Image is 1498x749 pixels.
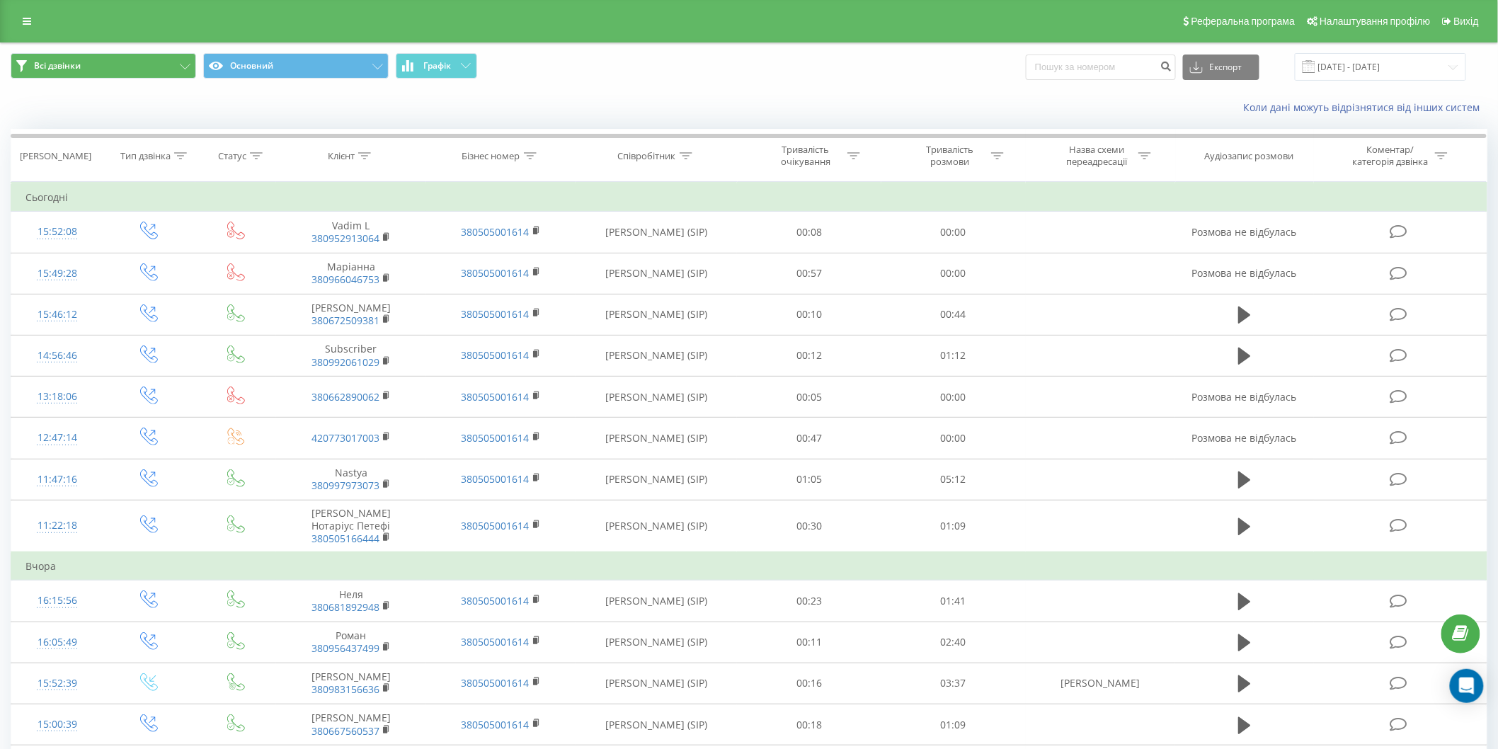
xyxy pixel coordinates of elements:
td: [PERSON_NAME] [276,663,426,704]
a: 380672509381 [311,314,379,327]
span: Графік [423,61,451,71]
td: 00:16 [737,663,881,704]
a: 380505001614 [462,307,530,321]
td: Subscriber [276,335,426,376]
div: 15:00:39 [25,711,89,738]
td: [PERSON_NAME] (SIP) [576,581,737,622]
a: 380505001614 [462,431,530,445]
td: 00:57 [737,253,881,294]
div: 11:22:18 [25,512,89,539]
button: Графік [396,53,477,79]
div: Статус [218,150,246,162]
a: 380505001614 [462,472,530,486]
div: 15:46:12 [25,301,89,328]
a: 380681892948 [311,600,379,614]
div: Тип дзвінка [120,150,171,162]
a: 380983156636 [311,682,379,696]
div: Тривалість очікування [768,144,844,168]
td: [PERSON_NAME] (SIP) [576,418,737,459]
td: 03:37 [881,663,1026,704]
a: 420773017003 [311,431,379,445]
div: Співробітник [618,150,676,162]
td: 02:40 [881,622,1026,663]
a: 380505001614 [462,519,530,532]
div: Назва схеми переадресації [1059,144,1135,168]
button: Всі дзвінки [11,53,196,79]
td: 05:12 [881,459,1026,500]
span: Реферальна програма [1191,16,1296,27]
td: 01:05 [737,459,881,500]
div: 15:52:08 [25,218,89,246]
td: 00:05 [737,377,881,418]
span: Всі дзвінки [34,60,81,72]
span: Розмова не відбулась [1192,266,1297,280]
div: 16:15:56 [25,587,89,614]
span: Розмова не відбулась [1192,431,1297,445]
a: 380505001614 [462,676,530,690]
button: Експорт [1183,55,1259,80]
td: [PERSON_NAME] (SIP) [576,704,737,745]
span: Розмова не відбулась [1192,225,1297,239]
td: Неля [276,581,426,622]
td: Маріанна [276,253,426,294]
div: Бізнес номер [462,150,520,162]
div: Клієнт [328,150,355,162]
td: 00:30 [737,500,881,552]
span: Розмова не відбулась [1192,390,1297,404]
td: Вчора [11,552,1487,581]
a: 380505001614 [462,594,530,607]
a: 380966046753 [311,273,379,286]
td: Vadim L [276,212,426,253]
a: 380662890062 [311,390,379,404]
td: 00:08 [737,212,881,253]
a: 380505001614 [462,266,530,280]
td: 00:18 [737,704,881,745]
td: [PERSON_NAME] (SIP) [576,253,737,294]
td: [PERSON_NAME] (SIP) [576,663,737,704]
td: [PERSON_NAME] (SIP) [576,377,737,418]
td: [PERSON_NAME] [276,294,426,335]
span: Вихід [1454,16,1479,27]
a: 380505166444 [311,532,379,545]
a: Коли дані можуть відрізнятися вiд інших систем [1244,101,1487,114]
td: 01:12 [881,335,1026,376]
td: 00:00 [881,212,1026,253]
td: 00:00 [881,253,1026,294]
td: 01:09 [881,704,1026,745]
td: 00:11 [737,622,881,663]
td: [PERSON_NAME] (SIP) [576,335,737,376]
td: [PERSON_NAME] (SIP) [576,459,737,500]
td: 00:00 [881,418,1026,459]
div: 15:52:39 [25,670,89,697]
a: 380505001614 [462,635,530,648]
div: 14:56:46 [25,342,89,370]
div: 15:49:28 [25,260,89,287]
td: [PERSON_NAME] [276,704,426,745]
div: Коментар/категорія дзвінка [1349,144,1431,168]
div: Аудіозапис розмови [1205,150,1294,162]
a: 380505001614 [462,718,530,731]
td: 01:09 [881,500,1026,552]
a: 380505001614 [462,348,530,362]
td: 00:23 [737,581,881,622]
a: 380952913064 [311,231,379,245]
div: 11:47:16 [25,466,89,493]
td: 01:41 [881,581,1026,622]
div: Тривалість розмови [912,144,988,168]
div: [PERSON_NAME] [20,150,91,162]
td: [PERSON_NAME] (SIP) [576,622,737,663]
div: 16:05:49 [25,629,89,656]
td: [PERSON_NAME] (SIP) [576,500,737,552]
td: 00:12 [737,335,881,376]
td: Nastya [276,459,426,500]
div: Open Intercom Messenger [1450,669,1484,703]
td: 00:44 [881,294,1026,335]
a: 380992061029 [311,355,379,369]
a: 380667560537 [311,724,379,738]
td: [PERSON_NAME] [1026,663,1176,704]
button: Основний [203,53,389,79]
td: Роман [276,622,426,663]
td: 00:00 [881,377,1026,418]
a: 380997973073 [311,479,379,492]
div: 12:47:14 [25,424,89,452]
